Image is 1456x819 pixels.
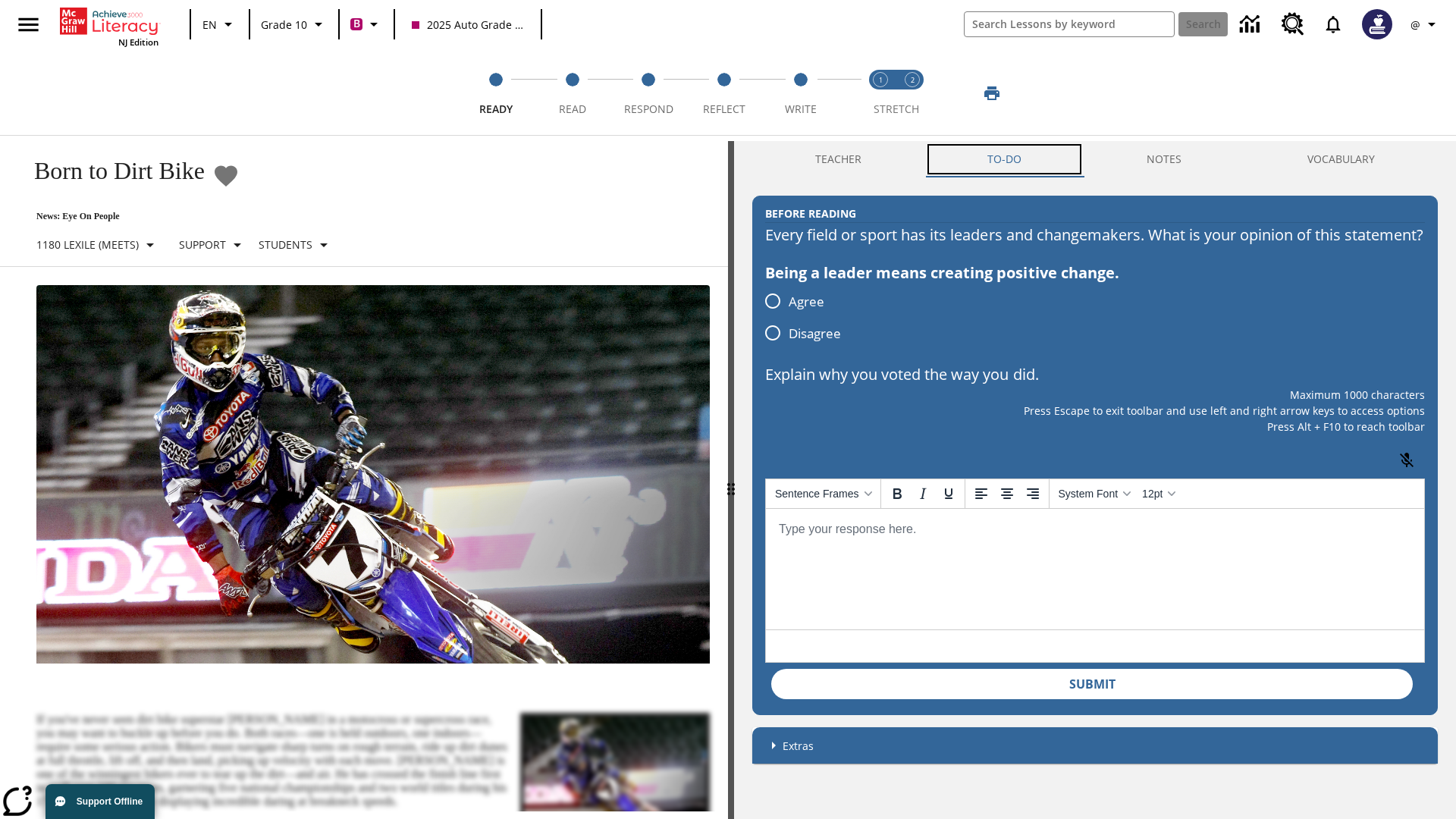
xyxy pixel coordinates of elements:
[879,75,883,85] text: 1
[757,52,845,135] button: Write step 5 of 5
[1313,5,1353,44] a: Notifications
[1053,481,1137,507] button: Fonts
[179,237,226,253] p: Support
[752,141,924,177] button: Teacher
[559,102,586,116] span: Read
[680,52,768,135] button: Reflect step 4 of 5
[765,206,856,222] h2: Before Reading
[765,261,1425,285] div: Being a leader means creating positive change.
[18,157,205,185] h1: Born to Dirt Bike
[452,52,540,135] button: Ready step 1 of 5
[1353,5,1401,44] button: Select a new avatar
[890,52,934,135] button: Stretch Respond step 2 of 2
[261,17,307,33] span: Grade 10
[769,481,877,507] button: Sentence Frames
[874,102,919,116] span: STRETCH
[765,223,1425,247] div: Every field or sport has its leaders and changemakers. What is your opinion of this statement?
[766,509,1424,629] iframe: Rich Text Area. Press ALT-0 for help.
[30,231,165,259] button: Select Lexile, 1180 Lexile (Meets)
[1136,481,1181,507] button: Font sizes
[752,727,1438,764] div: Extras
[528,52,616,135] button: Read step 2 of 5
[924,141,1084,177] button: TO-DO
[212,162,240,189] button: Add to Favorites - Born to Dirt Bike
[752,141,1438,177] div: Instructional Panel Tabs
[789,292,824,312] span: Agree
[1362,9,1392,39] img: Avatar
[968,481,994,507] button: Align left
[255,11,334,38] button: Grade: Grade 10, Select a grade
[77,796,143,807] span: Support Offline
[1389,442,1425,479] button: Click to activate and allow voice recognition
[910,481,936,507] button: Italic
[734,141,1456,819] div: activity
[789,324,841,344] span: Disagree
[1059,488,1119,500] span: System Font
[1084,141,1245,177] button: NOTES
[1244,141,1438,177] button: VOCABULARY
[703,102,745,116] span: Reflect
[253,231,339,259] button: Select Student
[6,2,51,47] button: Open side menu
[994,481,1020,507] button: Align center
[884,481,910,507] button: Bold
[60,5,158,48] div: Home
[765,387,1425,403] p: Maximum 1000 characters
[353,14,360,33] span: B
[936,481,962,507] button: Underline
[624,102,673,116] span: Respond
[173,231,253,259] button: Scaffolds, Support
[765,362,1425,387] p: Explain why you voted the way you did.
[45,784,155,819] button: Support Offline
[344,11,389,38] button: Boost Class color is violet red. Change class color
[259,237,312,253] p: Students
[36,237,139,253] p: 1180 Lexile (Meets)
[785,102,817,116] span: Write
[783,738,814,754] p: Extras
[202,17,217,33] span: EN
[911,75,915,85] text: 2
[479,102,513,116] span: Ready
[858,52,902,135] button: Stretch Read step 1 of 2
[965,12,1174,36] input: search field
[196,11,244,38] button: Language: EN, Select a language
[1231,4,1272,45] a: Data Center
[765,403,1425,419] p: Press Escape to exit toolbar and use left and right arrow keys to access options
[765,419,1425,435] p: Press Alt + F10 to reach toolbar
[728,141,734,819] div: Press Enter or Spacebar and then press right and left arrow keys to move the slider
[36,285,710,664] img: Motocross racer James Stewart flies through the air on his dirt bike.
[1020,481,1046,507] button: Align right
[1142,488,1163,500] span: 12pt
[1410,17,1420,33] span: @
[775,488,859,500] span: Sentence Frames
[1272,4,1313,45] a: Resource Center, Will open in new tab
[118,36,158,48] span: NJ Edition
[1401,11,1450,38] button: Profile/Settings
[412,17,524,33] span: 2025 Auto Grade 10
[968,80,1016,107] button: Print
[18,211,339,222] p: News: Eye On People
[765,285,853,349] div: poll
[771,669,1413,699] button: Submit
[604,52,692,135] button: Respond step 3 of 5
